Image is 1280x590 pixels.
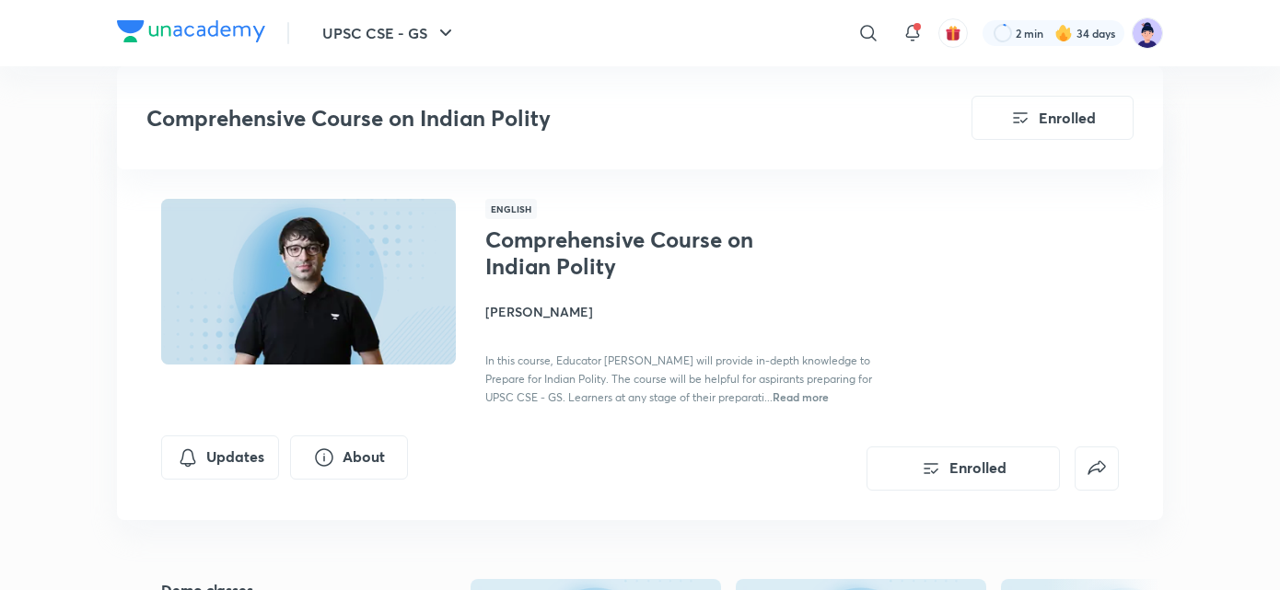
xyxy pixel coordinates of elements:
[773,389,829,404] span: Read more
[1054,24,1073,42] img: streak
[146,105,867,132] h3: Comprehensive Course on Indian Polity
[311,15,468,52] button: UPSC CSE - GS
[485,226,786,280] h1: Comprehensive Course on Indian Polity
[938,18,968,48] button: avatar
[972,96,1134,140] button: Enrolled
[1075,446,1119,491] button: false
[290,435,408,480] button: About
[158,197,459,366] img: Thumbnail
[485,302,898,321] h4: [PERSON_NAME]
[117,20,265,42] img: Company Logo
[485,353,872,404] span: In this course, Educator [PERSON_NAME] will provide in-depth knowledge to Prepare for Indian Poli...
[945,25,961,41] img: avatar
[117,20,265,47] a: Company Logo
[867,446,1060,491] button: Enrolled
[1132,17,1163,49] img: Ravi Chalotra
[485,199,537,219] span: English
[161,435,279,480] button: Updates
